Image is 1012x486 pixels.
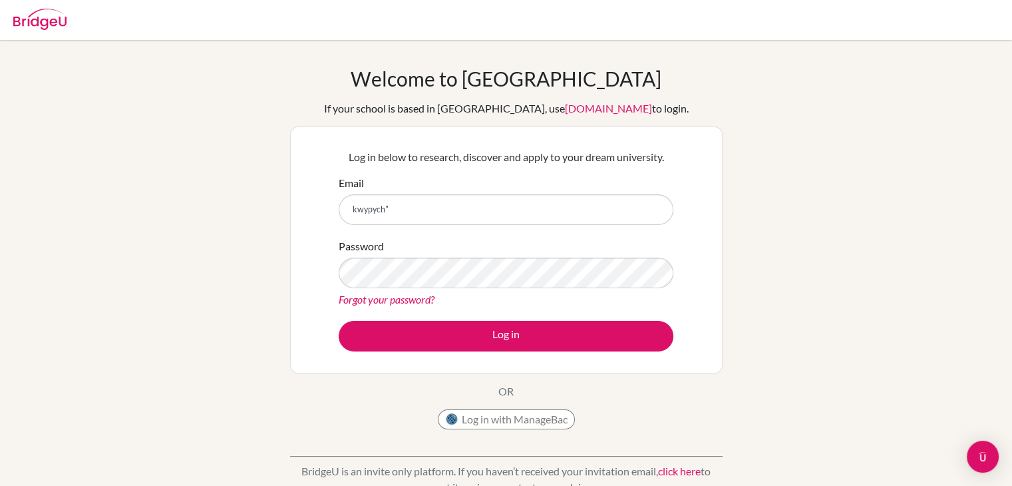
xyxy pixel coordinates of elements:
[967,441,999,473] div: Open Intercom Messenger
[438,409,575,429] button: Log in with ManageBac
[324,101,689,117] div: If your school is based in [GEOGRAPHIC_DATA], use to login.
[658,465,701,477] a: click here
[351,67,661,91] h1: Welcome to [GEOGRAPHIC_DATA]
[339,238,384,254] label: Password
[13,9,67,30] img: Bridge-U
[498,383,514,399] p: OR
[339,293,434,306] a: Forgot your password?
[339,321,673,352] button: Log in
[339,175,364,191] label: Email
[565,102,652,115] a: [DOMAIN_NAME]
[339,149,673,165] p: Log in below to research, discover and apply to your dream university.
